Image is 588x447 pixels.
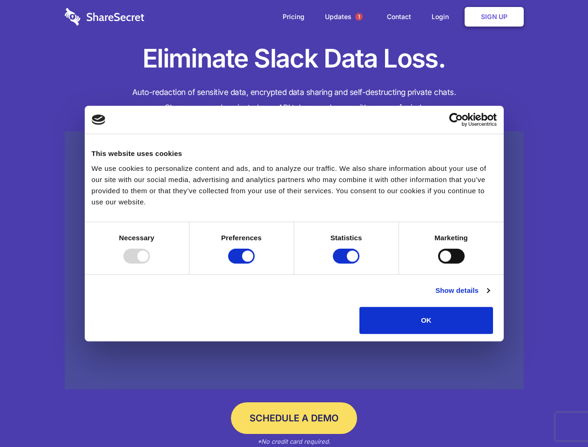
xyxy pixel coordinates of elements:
div: This website uses cookies [92,148,497,159]
a: Wistia video thumbnail [65,131,524,390]
span: 1 [355,13,363,20]
h1: Eliminate Slack Data Loss. [65,42,524,75]
a: Login [422,2,463,31]
em: *No credit card required. [257,438,331,445]
div: We use cookies to personalize content and ads, and to analyze our traffic. We also share informat... [92,163,497,208]
a: Usercentrics Cookiebot - opens in a new window [415,113,497,127]
h4: Auto-redaction of sensitive data, encrypted data sharing and self-destructing private chats. Shar... [65,85,524,115]
a: Contact [378,2,420,31]
a: Schedule a Demo [231,402,357,434]
strong: Marketing [434,234,468,242]
a: Pricing [273,2,314,31]
strong: Necessary [119,234,155,242]
a: Show details [435,285,489,296]
img: logo-wordmark-white-trans-d4663122ce5f474addd5e946df7df03e33cb6a1c49d2221995e7729f52c070b2.svg [65,8,144,26]
a: Sign Up [465,7,524,27]
button: OK [359,307,493,334]
strong: Preferences [221,234,262,242]
img: logo [92,115,106,125]
strong: Statistics [331,234,362,242]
